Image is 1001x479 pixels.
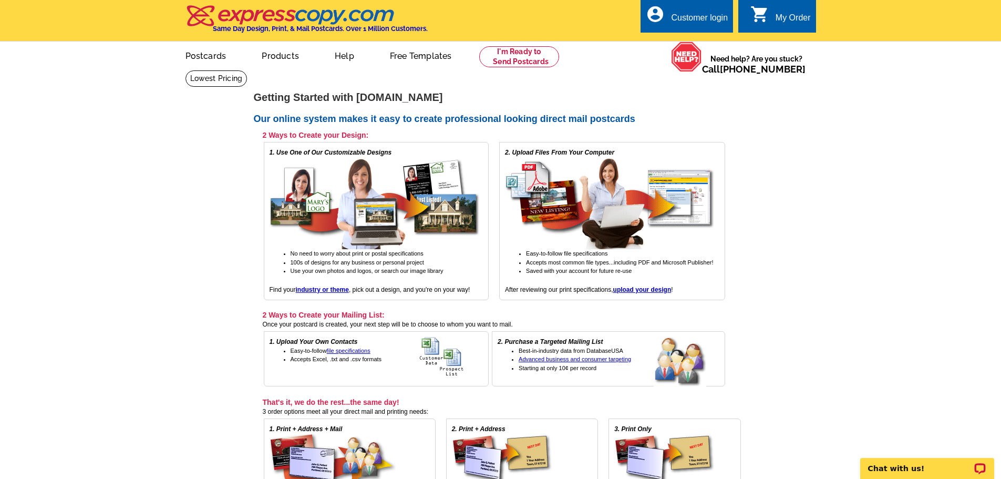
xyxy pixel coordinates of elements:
span: Once your postcard is created, your next step will be to choose to whom you want to mail. [263,321,513,328]
em: 1. Use One of Our Customizable Designs [270,149,392,156]
em: 2. Purchase a Targeted Mailing List [498,338,603,345]
a: account_circle Customer login [646,12,728,25]
span: Saved with your account for future re-use [526,268,632,274]
h2: Our online system makes it easy to create professional looking direct mail postcards [254,114,748,125]
span: Call [702,64,806,75]
img: buy a targeted mailing list [654,337,719,388]
iframe: LiveChat chat widget [853,446,1001,479]
span: Accepts most common file types...including PDF and Microsoft Publisher! [526,259,713,266]
em: 1. Print + Address + Mail [270,425,343,433]
em: 3. Print Only [614,425,652,433]
a: Postcards [169,43,243,67]
em: 1. Upload Your Own Contacts [270,338,358,345]
i: shopping_cart [750,5,769,24]
img: upload your own address list for free [419,337,483,376]
span: Best-in-industry data from DatabaseUSA [519,348,623,354]
span: Use your own photos and logos, or search our image library [291,268,443,274]
span: Need help? Are you stuck? [702,54,811,75]
h3: That's it, we do the rest...the same day! [263,398,741,407]
span: Find your , pick out a design, and you're on your way! [270,286,470,293]
a: file specifications [327,348,370,354]
a: [PHONE_NUMBER] [720,64,806,75]
img: help [671,42,702,72]
span: After reviewing our print specifications, ! [505,286,673,293]
h3: 2 Ways to Create your Design: [263,130,725,140]
em: 2. Upload Files From Your Computer [505,149,614,156]
a: shopping_cart My Order [750,12,811,25]
a: Help [318,43,371,67]
span: Accepts Excel, .txt and .csv formats [291,356,382,362]
span: Easy-to-follow file specifications [526,250,607,257]
a: upload your design [613,286,672,293]
span: Starting at only 10¢ per record [519,365,596,371]
a: Products [245,43,316,67]
a: Same Day Design, Print, & Mail Postcards. Over 1 Million Customers. [185,13,428,33]
span: 3 order options meet all your direct mail and printing needs: [263,408,429,415]
a: Free Templates [373,43,469,67]
div: My Order [776,13,811,28]
h3: 2 Ways to Create your Mailing List: [263,310,725,320]
em: 2. Print + Address [452,425,505,433]
span: No need to worry about print or postal specifications [291,250,424,257]
a: Advanced business and consumer targeting [519,356,631,362]
img: free online postcard designs [270,157,480,249]
a: industry or theme [296,286,349,293]
i: account_circle [646,5,665,24]
span: 100s of designs for any business or personal project [291,259,424,266]
img: upload your own design for free [505,157,715,249]
h4: Same Day Design, Print, & Mail Postcards. Over 1 Million Customers. [213,25,428,33]
h1: Getting Started with [DOMAIN_NAME] [254,92,748,103]
div: Customer login [671,13,728,28]
span: Easy-to-follow [291,348,370,354]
